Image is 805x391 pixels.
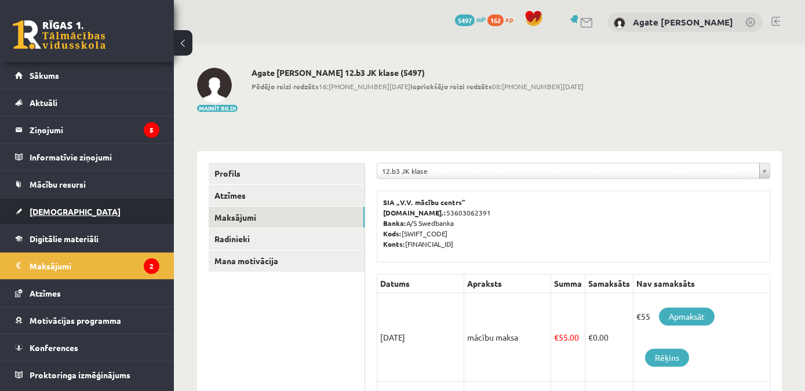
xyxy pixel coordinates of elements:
[252,68,584,78] h2: Agate [PERSON_NAME] 12.b3 JK klase (5497)
[505,14,513,24] span: xp
[15,280,159,306] a: Atzīmes
[15,334,159,361] a: Konferences
[209,250,365,272] a: Mana motivācija
[645,349,689,367] a: Rēķins
[487,14,519,24] a: 162 xp
[383,239,405,249] b: Konts:
[30,206,121,217] span: [DEMOGRAPHIC_DATA]
[585,293,633,382] td: 0.00
[15,361,159,388] a: Proktoringa izmēģinājums
[209,207,365,228] a: Maksājumi
[614,17,625,29] img: Agate Kate Strauta
[30,342,78,353] span: Konferences
[377,275,464,293] th: Datums
[209,185,365,206] a: Atzīmes
[30,370,130,380] span: Proktoringa izmēģinājums
[15,116,159,143] a: Ziņojumi5
[30,97,57,108] span: Aktuāli
[15,253,159,279] a: Maksājumi2
[633,293,770,382] td: €55
[476,14,486,24] span: mP
[554,332,559,342] span: €
[464,275,551,293] th: Apraksts
[383,198,466,207] b: SIA „V.V. mācību centrs”
[15,225,159,252] a: Digitālie materiāli
[197,105,238,112] button: Mainīt bildi
[15,171,159,198] a: Mācību resursi
[30,70,59,81] span: Sākums
[464,293,551,382] td: mācību maksa
[377,163,770,178] a: 12.b3 JK klase
[551,275,585,293] th: Summa
[455,14,486,24] a: 5497 mP
[197,68,232,103] img: Agate Kate Strauta
[377,293,464,382] td: [DATE]
[30,116,159,143] legend: Ziņojumi
[30,253,159,279] legend: Maksājumi
[30,315,121,326] span: Motivācijas programma
[659,308,715,326] a: Apmaksāt
[551,293,585,382] td: 55.00
[633,16,733,28] a: Agate [PERSON_NAME]
[633,275,770,293] th: Nav samaksāts
[383,197,764,249] p: 53603062391 A/S Swedbanka [SWIFT_CODE] [FINANCIAL_ID]
[15,144,159,170] a: Informatīvie ziņojumi
[209,163,365,184] a: Profils
[252,82,319,91] b: Pēdējo reizi redzēts
[13,20,105,49] a: Rīgas 1. Tālmācības vidusskola
[252,81,584,92] span: 16:[PHONE_NUMBER][DATE] 08:[PHONE_NUMBER][DATE]
[15,198,159,225] a: [DEMOGRAPHIC_DATA]
[455,14,475,26] span: 5497
[209,228,365,250] a: Radinieki
[30,233,99,244] span: Digitālie materiāli
[15,89,159,116] a: Aktuāli
[383,218,406,228] b: Banka:
[15,62,159,89] a: Sākums
[144,258,159,274] i: 2
[144,122,159,138] i: 5
[15,307,159,334] a: Motivācijas programma
[383,208,446,217] b: [DOMAIN_NAME].:
[30,144,159,170] legend: Informatīvie ziņojumi
[588,332,593,342] span: €
[30,288,61,298] span: Atzīmes
[410,82,492,91] b: Iepriekšējo reizi redzēts
[585,275,633,293] th: Samaksāts
[487,14,504,26] span: 162
[383,229,402,238] b: Kods:
[30,179,86,189] span: Mācību resursi
[382,163,755,178] span: 12.b3 JK klase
